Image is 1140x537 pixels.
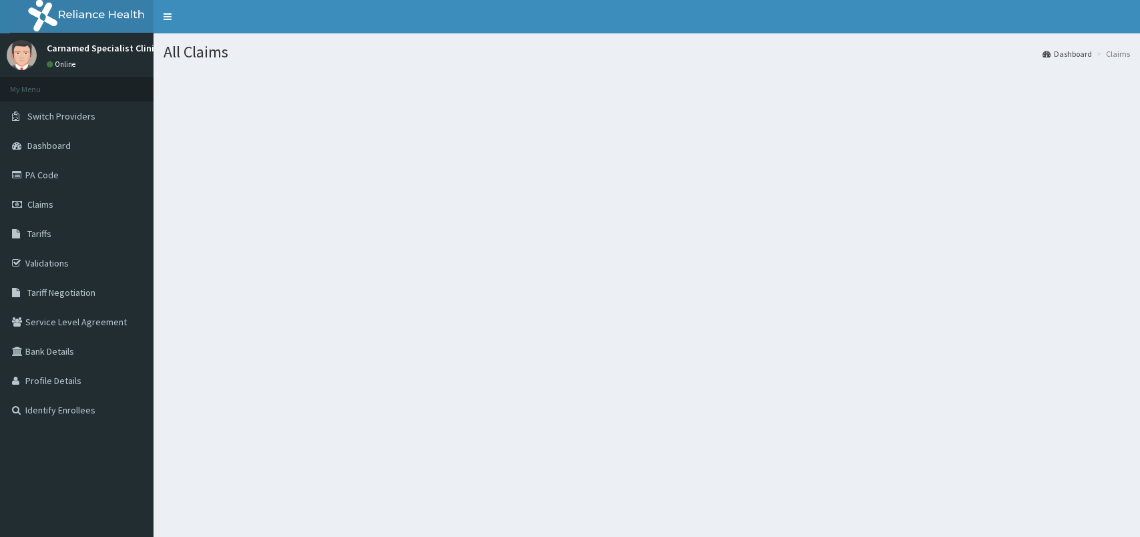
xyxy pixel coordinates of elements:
[27,228,51,240] span: Tariffs
[47,43,159,53] p: Carnamed Specialist Clinic
[27,140,71,152] span: Dashboard
[27,198,53,210] span: Claims
[47,59,79,69] a: Online
[7,40,37,70] img: User Image
[164,43,1130,61] h1: All Claims
[27,287,95,299] span: Tariff Negotiation
[1093,48,1130,59] li: Claims
[27,110,95,122] span: Switch Providers
[1043,48,1092,59] a: Dashboard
